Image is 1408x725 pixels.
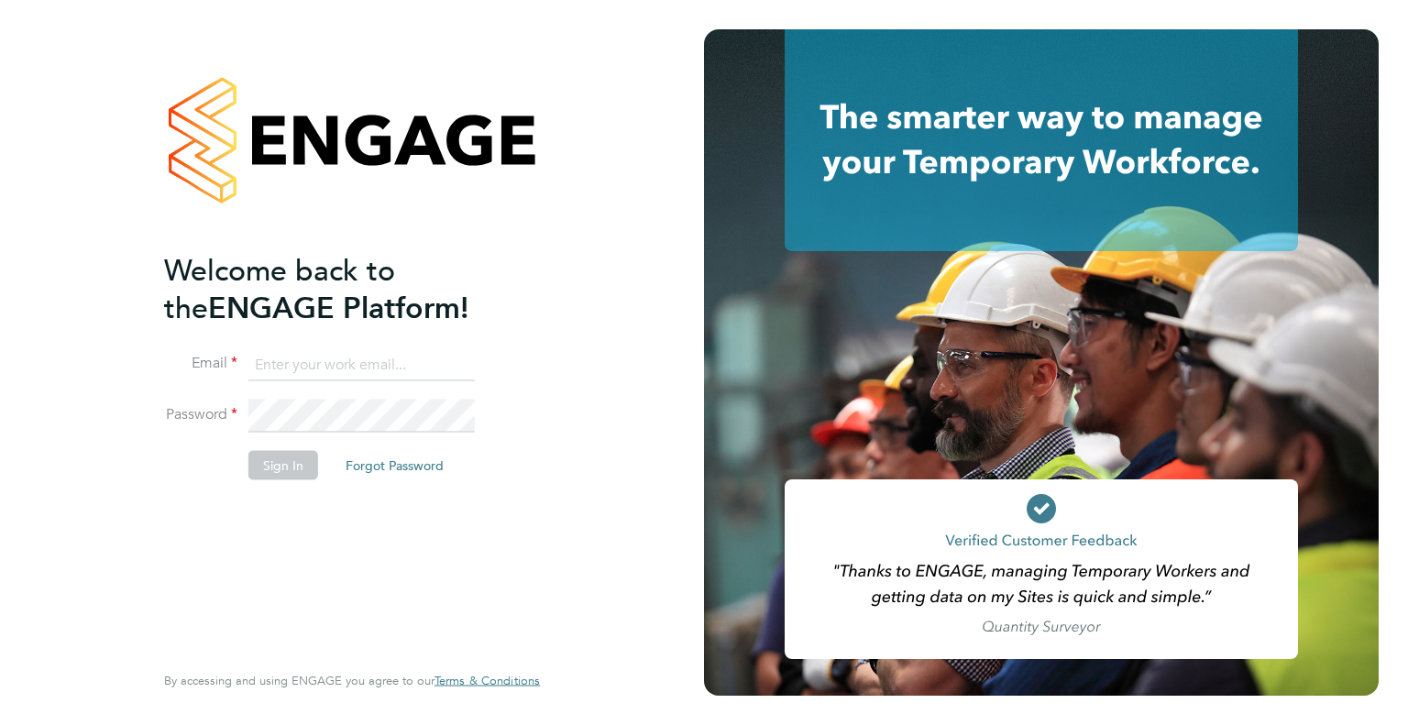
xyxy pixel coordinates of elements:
[434,673,540,688] span: Terms & Conditions
[164,252,395,325] span: Welcome back to the
[164,405,237,424] label: Password
[164,251,522,326] h2: ENGAGE Platform!
[248,450,318,479] button: Sign In
[164,673,540,688] span: By accessing and using ENGAGE you agree to our
[434,674,540,688] a: Terms & Conditions
[164,354,237,373] label: Email
[248,348,475,381] input: Enter your work email...
[331,450,458,479] button: Forgot Password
